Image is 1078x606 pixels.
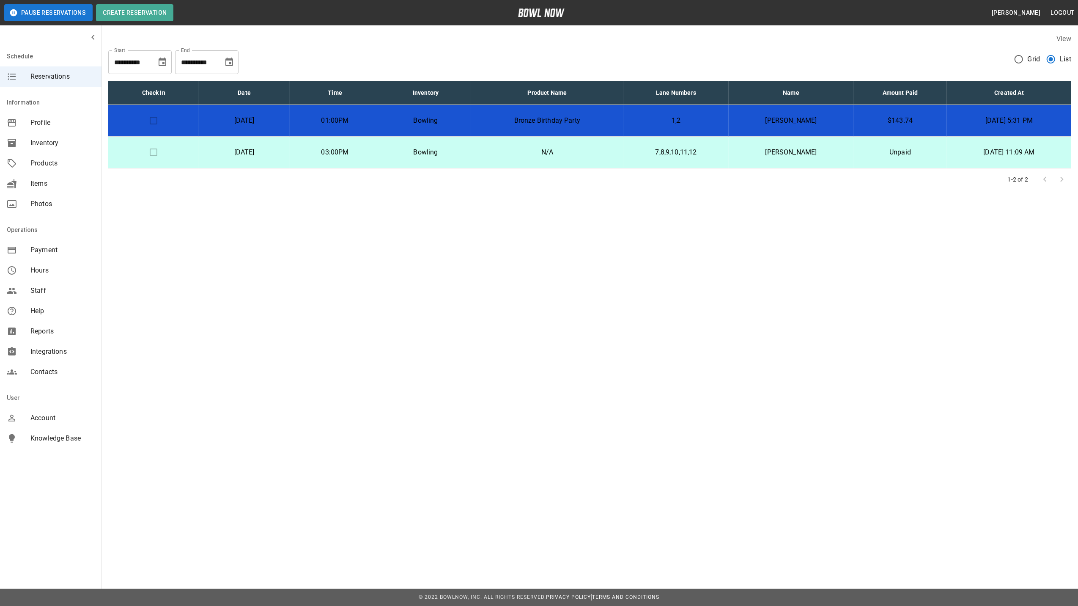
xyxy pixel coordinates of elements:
p: Bowling [387,116,464,126]
span: Integrations [30,347,95,357]
span: Hours [30,265,95,275]
span: Grid [1028,54,1040,64]
p: 01:00PM [296,116,373,126]
p: $143.74 [860,116,940,126]
img: logo [518,8,565,17]
span: Contacts [30,367,95,377]
button: Logout [1048,5,1078,21]
p: 1-2 of 2 [1008,175,1028,184]
button: [PERSON_NAME] [988,5,1044,21]
th: Created At [947,81,1071,105]
span: Items [30,179,95,189]
p: [DATE] [206,116,283,126]
a: Terms and Conditions [592,594,659,600]
span: Reports [30,326,95,336]
span: Staff [30,286,95,296]
span: List [1060,54,1071,64]
span: © 2022 BowlNow, Inc. All Rights Reserved. [419,594,546,600]
span: Products [30,158,95,168]
p: 03:00PM [296,147,373,157]
p: [DATE] 5:31 PM [954,116,1064,126]
button: Choose date, selected date is Oct 15, 2025 [221,54,238,71]
th: Name [729,81,853,105]
th: Amount Paid [853,81,947,105]
button: Create Reservation [96,4,173,21]
th: Check In [108,81,199,105]
p: Unpaid [860,147,940,157]
p: [PERSON_NAME] [735,147,847,157]
button: Choose date, selected date is Sep 15, 2025 [154,54,171,71]
button: Pause Reservations [4,4,93,21]
p: [DATE] 11:09 AM [954,147,1064,157]
th: Lane Numbers [623,81,729,105]
p: Bowling [387,147,464,157]
th: Date [199,81,289,105]
p: [DATE] [206,147,283,157]
p: [PERSON_NAME] [735,116,847,126]
label: View [1056,35,1071,43]
p: 1,2 [630,116,722,126]
p: 7,8,9,10,11,12 [630,147,722,157]
span: Reservations [30,72,95,82]
span: Photos [30,199,95,209]
p: N/A [478,147,617,157]
span: Knowledge Base [30,433,95,443]
span: Inventory [30,138,95,148]
th: Product Name [471,81,623,105]
th: Time [290,81,380,105]
span: Account [30,413,95,423]
th: Inventory [380,81,471,105]
a: Privacy Policy [546,594,591,600]
p: Bronze Birthday Party [478,116,617,126]
span: Help [30,306,95,316]
span: Payment [30,245,95,255]
span: Profile [30,118,95,128]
